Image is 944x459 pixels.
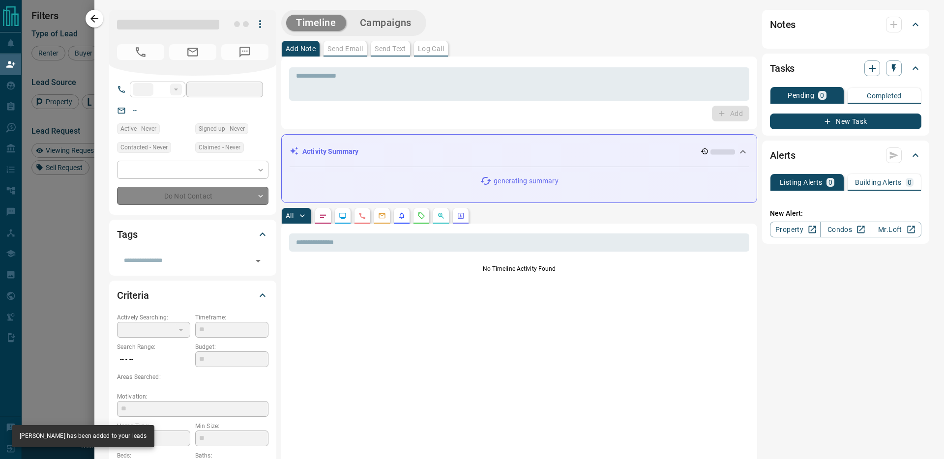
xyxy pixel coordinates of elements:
svg: Lead Browsing Activity [339,212,347,220]
a: -- [133,106,137,114]
p: generating summary [494,176,558,186]
span: Claimed - Never [199,143,240,152]
p: Home Type: [117,422,190,430]
h2: Tasks [770,60,795,76]
h2: Criteria [117,287,149,303]
div: Tasks [770,57,921,80]
span: Active - Never [120,124,156,134]
p: Completed [867,92,902,99]
svg: Agent Actions [457,212,465,220]
div: Activity Summary [290,143,749,161]
p: Add Note [286,45,316,52]
p: 0 [820,92,824,99]
a: Condos [820,222,871,237]
p: Motivation: [117,392,268,401]
p: Areas Searched: [117,373,268,381]
p: -- - -- [117,351,190,368]
p: New Alert: [770,208,921,219]
h2: Tags [117,227,137,242]
a: Property [770,222,821,237]
div: [PERSON_NAME] has been added to your leads [20,428,147,444]
h2: Alerts [770,147,796,163]
svg: Listing Alerts [398,212,406,220]
p: No Timeline Activity Found [289,264,749,273]
div: Notes [770,13,921,36]
a: Mr.Loft [871,222,921,237]
p: Timeframe: [195,313,268,322]
span: Signed up - Never [199,124,245,134]
div: Do Not Contact [117,187,268,205]
div: Alerts [770,143,921,167]
p: 0 [828,179,832,186]
p: Min Size: [195,422,268,430]
button: Campaigns [350,15,421,31]
button: New Task [770,114,921,129]
p: All [286,212,294,219]
p: Building Alerts [855,179,902,186]
span: No Number [221,44,268,60]
svg: Requests [417,212,425,220]
div: Criteria [117,284,268,307]
svg: Emails [378,212,386,220]
p: Budget: [195,343,268,351]
p: Actively Searching: [117,313,190,322]
span: No Number [117,44,164,60]
svg: Notes [319,212,327,220]
h2: Notes [770,17,796,32]
p: Pending [788,92,814,99]
p: Search Range: [117,343,190,351]
p: 0 [908,179,912,186]
span: No Email [169,44,216,60]
div: Tags [117,223,268,246]
p: Activity Summary [302,146,358,157]
svg: Opportunities [437,212,445,220]
span: Contacted - Never [120,143,168,152]
svg: Calls [358,212,366,220]
p: Listing Alerts [780,179,823,186]
button: Timeline [286,15,346,31]
button: Open [251,254,265,268]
